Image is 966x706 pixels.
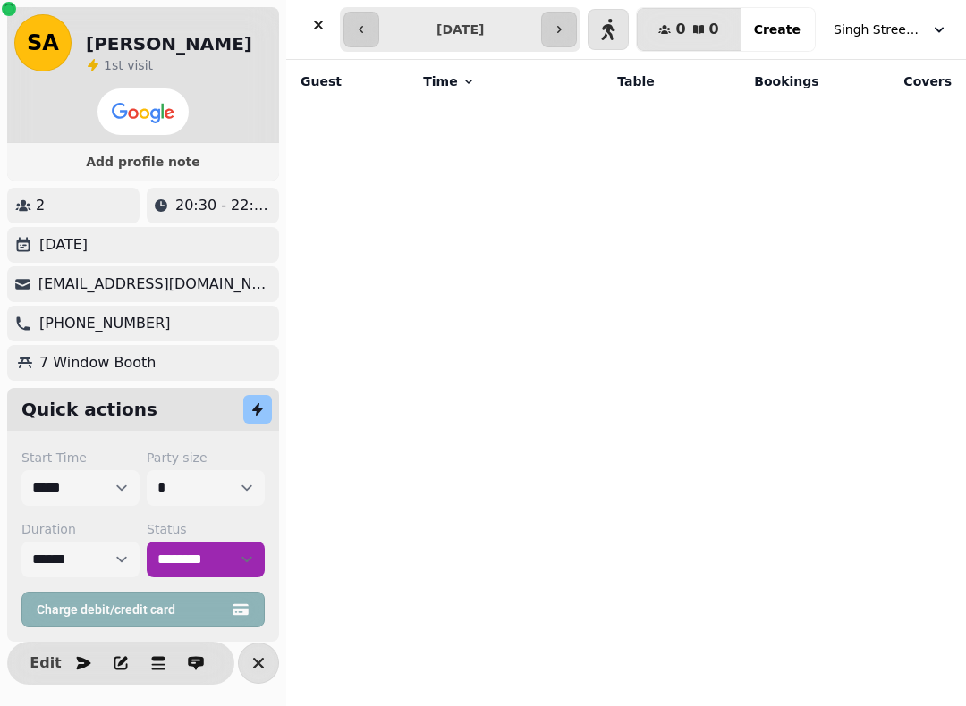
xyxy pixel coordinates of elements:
[637,8,740,51] button: 00
[834,21,923,38] span: Singh Street Bruntsfield
[754,23,801,36] span: Create
[21,449,140,466] label: Start Time
[21,520,140,538] label: Duration
[286,60,412,103] th: Guest
[14,150,272,173] button: Add profile note
[39,234,88,256] p: [DATE]
[112,58,127,72] span: st
[675,22,685,37] span: 0
[21,397,157,422] h2: Quick actions
[29,155,258,168] span: Add profile note
[665,60,830,103] th: Bookings
[147,520,265,538] label: Status
[423,72,475,90] button: Time
[709,22,719,37] span: 0
[39,313,171,334] p: [PHONE_NUMBER]
[28,645,64,681] button: Edit
[554,60,665,103] th: Table
[86,31,252,56] h2: [PERSON_NAME]
[147,449,265,466] label: Party size
[423,72,457,90] span: Time
[104,58,112,72] span: 1
[35,656,56,670] span: Edit
[830,60,962,103] th: Covers
[37,603,228,616] span: Charge debit/credit card
[175,195,272,216] p: 20:30 - 22:15
[38,273,272,295] p: [EMAIL_ADDRESS][DOMAIN_NAME]
[36,195,45,216] p: 2
[39,352,156,374] p: 7 Window Booth
[740,8,815,51] button: Create
[21,592,265,627] button: Charge debit/credit card
[104,56,153,74] p: visit
[27,32,59,54] span: SA
[823,13,959,46] button: Singh Street Bruntsfield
